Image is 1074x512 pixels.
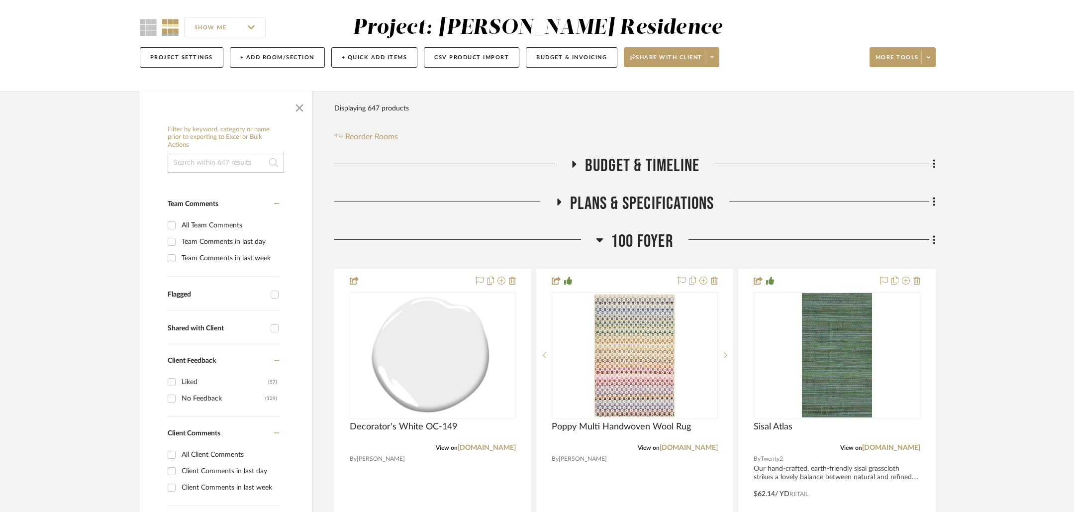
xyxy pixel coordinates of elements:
[761,454,783,464] span: Twenty2
[611,231,674,252] span: 100 Foyer
[552,454,559,464] span: By
[168,357,216,364] span: Client Feedback
[552,293,717,418] div: 0
[624,47,719,67] button: Share with client
[230,47,325,68] button: + Add Room/Section
[876,54,919,69] span: More tools
[168,153,284,173] input: Search within 647 results
[182,234,277,250] div: Team Comments in last day
[182,250,277,266] div: Team Comments in last week
[371,293,495,417] img: Decorator's White OC-149
[334,99,409,118] div: Displaying 647 products
[638,445,660,451] span: View on
[357,454,405,464] span: [PERSON_NAME]
[168,324,266,333] div: Shared with Client
[630,54,702,69] span: Share with client
[559,454,607,464] span: [PERSON_NAME]
[168,126,284,149] h6: Filter by keyword, category or name prior to exporting to Excel or Bulk Actions
[862,444,920,451] a: [DOMAIN_NAME]
[182,480,277,496] div: Client Comments in last week
[140,47,223,68] button: Project Settings
[168,201,218,207] span: Team Comments
[182,447,277,463] div: All Client Comments
[345,131,398,143] span: Reorder Rooms
[436,445,458,451] span: View on
[182,374,268,390] div: Liked
[424,47,519,68] button: CSV Product Import
[552,421,691,432] span: Poppy Multi Handwoven Wool Rug
[290,96,309,116] button: Close
[591,293,678,417] img: Poppy Multi Handwoven Wool Rug
[660,444,718,451] a: [DOMAIN_NAME]
[265,391,277,407] div: (129)
[570,193,714,214] span: Plans & Specifications
[350,454,357,464] span: By
[754,421,792,432] span: Sisal Atlas
[182,217,277,233] div: All Team Comments
[331,47,418,68] button: + Quick Add Items
[754,454,761,464] span: By
[182,391,265,407] div: No Feedback
[350,421,457,432] span: Decorator's White OC-149
[585,155,699,177] span: Budget & Timeline
[870,47,936,67] button: More tools
[526,47,617,68] button: Budget & Invoicing
[334,131,398,143] button: Reorder Rooms
[802,293,872,417] img: Sisal Atlas
[458,444,516,451] a: [DOMAIN_NAME]
[840,445,862,451] span: View on
[268,374,277,390] div: (57)
[353,17,722,38] div: Project: [PERSON_NAME] Residence
[168,291,266,299] div: Flagged
[168,430,220,437] span: Client Comments
[182,463,277,479] div: Client Comments in last day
